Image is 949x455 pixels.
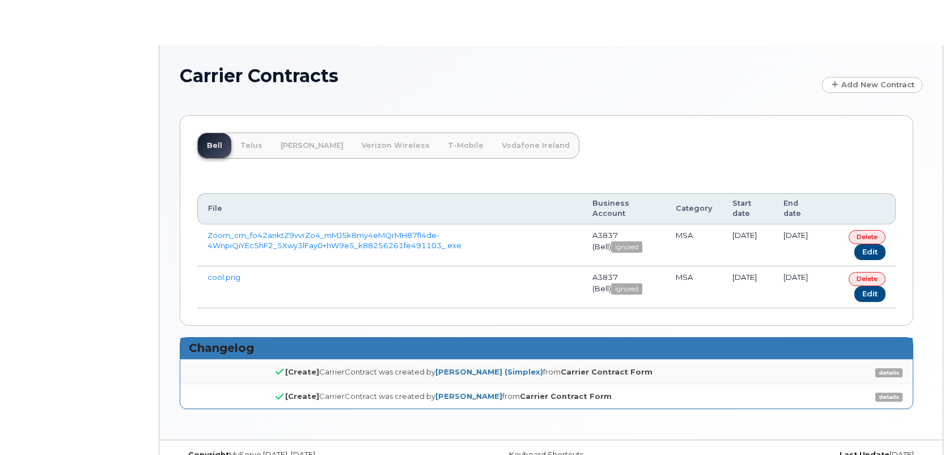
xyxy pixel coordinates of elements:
[231,133,272,158] a: Telus
[666,193,722,224] th: Category
[582,193,666,224] th: Business Account
[611,283,642,295] span: ignored
[439,133,493,158] a: T-Mobile
[520,392,612,401] strong: Carrier Contract Form
[854,286,886,302] button: edit
[582,266,666,308] td: A3837 (Bell)
[435,367,543,376] a: [PERSON_NAME] (Simplex)
[849,272,886,286] a: delete
[198,133,231,158] a: Bell
[875,368,903,377] a: details
[353,133,439,158] a: Verizon Wireless
[854,244,886,260] button: edit
[207,231,461,250] a: Zoom_cm_fo42anktZ9vvrZo4_mMJ5k8my4eMQrMH87fI4de-4WnpiQiYEc5hF2_5Xwy3lFay0+hW9e5_k88256261fe491103...
[582,224,666,266] td: A3837 (Bell)
[722,193,774,224] th: Start date
[875,393,903,402] a: details
[773,224,823,266] td: [DATE]
[493,133,579,158] a: Vodafone Ireland
[611,241,642,253] span: ignored
[773,193,823,224] th: End date
[265,359,844,384] td: CarrierContract was created by from
[722,224,774,266] td: [DATE]
[265,384,844,409] td: CarrierContract was created by from
[849,230,886,244] a: delete
[773,266,823,308] td: [DATE]
[207,273,240,282] a: cool.png
[189,341,904,356] h3: Changelog
[561,367,653,376] strong: Carrier Contract Form
[285,392,319,401] strong: [Create]
[666,266,722,308] td: MSA
[722,266,774,308] td: [DATE]
[285,367,319,376] strong: [Create]
[666,224,722,266] td: MSA
[180,66,816,86] h1: Carrier Contracts
[197,193,582,224] th: File
[822,77,922,93] button: Add New Contract
[435,392,502,401] a: [PERSON_NAME]
[272,133,353,158] a: [PERSON_NAME]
